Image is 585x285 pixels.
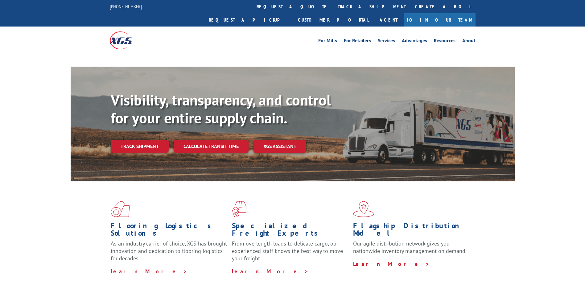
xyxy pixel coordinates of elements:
[232,222,348,240] h1: Specialized Freight Experts
[110,3,142,10] a: [PHONE_NUMBER]
[232,268,309,275] a: Learn More >
[353,222,470,240] h1: Flagship Distribution Model
[293,13,373,27] a: Customer Portal
[318,38,337,45] a: For Mills
[111,268,187,275] a: Learn More >
[344,38,371,45] a: For Retailers
[373,13,404,27] a: Agent
[174,140,249,153] a: Calculate transit time
[232,240,348,267] p: From overlength loads to delicate cargo, our experienced staff knows the best way to move your fr...
[402,38,427,45] a: Advantages
[404,13,476,27] a: Join Our Team
[111,140,169,153] a: Track shipment
[111,240,227,262] span: As an industry carrier of choice, XGS has brought innovation and dedication to flooring logistics...
[462,38,476,45] a: About
[111,90,331,127] b: Visibility, transparency, and control for your entire supply chain.
[353,201,374,217] img: xgs-icon-flagship-distribution-model-red
[232,201,246,217] img: xgs-icon-focused-on-flooring-red
[434,38,455,45] a: Resources
[353,260,430,267] a: Learn More >
[353,240,467,254] span: Our agile distribution network gives you nationwide inventory management on demand.
[204,13,293,27] a: Request a pickup
[253,140,306,153] a: XGS ASSISTANT
[111,201,130,217] img: xgs-icon-total-supply-chain-intelligence-red
[111,222,227,240] h1: Flooring Logistics Solutions
[378,38,395,45] a: Services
